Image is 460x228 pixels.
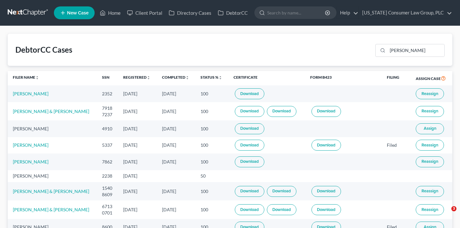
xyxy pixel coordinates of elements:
div: 6713 [102,203,113,210]
a: Download [311,186,341,197]
div: 7918 [102,105,113,111]
div: 2352 [102,91,113,97]
span: New Case [67,11,89,15]
span: 3 [451,206,456,211]
button: Reassign [416,140,444,151]
span: Reassign [422,159,438,164]
td: [DATE] [157,120,196,137]
a: Completedunfold_more [162,75,189,80]
td: [DATE] [157,153,196,170]
a: Download [311,140,341,151]
a: DebtorCC [215,7,251,19]
th: SSN [97,71,118,86]
i: unfold_more [218,76,222,80]
a: Download [235,106,264,117]
a: Download [267,204,296,215]
span: Reassign [422,143,438,148]
a: Home [97,7,124,19]
td: 100 [195,200,228,219]
i: unfold_more [185,76,189,80]
a: [PERSON_NAME] & [PERSON_NAME] [13,189,89,194]
div: 7237 [102,111,113,118]
td: 100 [195,153,228,170]
i: unfold_more [35,76,39,80]
a: [PERSON_NAME] [13,159,48,164]
td: 100 [195,182,228,200]
td: [DATE] [118,153,157,170]
div: 2238 [102,173,113,179]
a: Download [235,123,264,134]
a: Download [267,106,296,117]
th: Form B423 [305,71,382,86]
a: Download [235,156,264,167]
a: Download [235,204,264,215]
button: Reassign [416,156,444,167]
input: Search by name... [267,7,326,19]
td: 100 [195,102,228,120]
a: Filer Nameunfold_more [13,75,39,80]
span: Reassign [422,91,438,96]
div: Filed [387,142,405,148]
td: 100 [195,120,228,137]
td: [DATE] [157,182,196,200]
a: [US_STATE] Consumer Law Group, PLC [359,7,452,19]
a: [PERSON_NAME] & [PERSON_NAME] [13,207,89,212]
td: [DATE] [118,102,157,120]
a: Directory Cases [166,7,215,19]
iframe: Intercom live chat [438,206,454,222]
a: Status %unfold_more [200,75,222,80]
div: 1540 [102,185,113,191]
td: [DATE] [118,85,157,102]
div: 7862 [102,159,113,165]
td: [DATE] [157,200,196,219]
a: [PERSON_NAME] [13,91,48,96]
a: Help [337,7,358,19]
button: Reassign [416,106,444,117]
a: Download [311,204,341,215]
a: Download [235,88,264,99]
button: Reassign [416,186,444,197]
td: [DATE] [118,170,157,182]
a: Download [267,186,296,197]
td: 100 [195,85,228,102]
td: [DATE] [157,137,196,153]
td: 50 [195,170,228,182]
button: Reassign [416,204,444,215]
td: [DATE] [118,120,157,137]
a: Client Portal [124,7,166,19]
td: 100 [195,137,228,153]
td: [DATE] [118,182,157,200]
th: Certificate [228,71,305,86]
span: Reassign [422,207,438,212]
div: 8609 [102,191,113,198]
div: 0701 [102,210,113,216]
th: Assign Case [411,71,452,86]
span: Reassign [422,189,438,194]
a: Download [235,140,264,151]
td: [DATE] [157,102,196,120]
td: [DATE] [118,200,157,219]
th: Filing [382,71,411,86]
a: Download [235,186,264,197]
a: Registeredunfold_more [123,75,150,80]
i: unfold_more [147,76,150,80]
a: Download [311,106,341,117]
div: 5337 [102,142,113,148]
input: Search... [388,44,444,57]
span: Assign [424,126,436,131]
div: 4910 [102,126,113,132]
button: Assign [416,123,444,134]
div: [PERSON_NAME] [13,173,92,179]
a: [PERSON_NAME] [13,142,48,148]
a: [PERSON_NAME] & [PERSON_NAME] [13,109,89,114]
button: Reassign [416,88,444,99]
td: [DATE] [157,85,196,102]
span: Reassign [422,109,438,114]
div: DebtorCC Cases [15,45,72,55]
td: [DATE] [118,137,157,153]
div: [PERSON_NAME] [13,126,92,132]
